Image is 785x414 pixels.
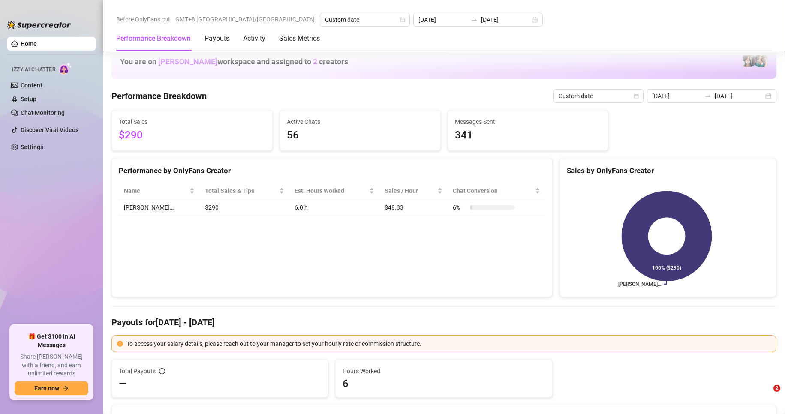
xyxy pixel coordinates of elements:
input: End date [481,15,530,24]
span: — [119,377,127,390]
input: End date [715,91,764,101]
td: $290 [200,199,289,216]
span: GMT+8 [GEOGRAPHIC_DATA]/[GEOGRAPHIC_DATA] [175,13,315,26]
span: 2 [313,57,317,66]
img: Zaddy [755,55,767,67]
span: Custom date [559,90,638,102]
span: 341 [455,127,602,144]
span: Earn now [34,385,59,392]
th: Name [119,183,200,199]
h1: You are on workspace and assigned to creators [120,57,348,66]
a: Home [21,40,37,47]
div: Payouts [205,33,229,44]
td: [PERSON_NAME]… [119,199,200,216]
a: Content [21,82,42,89]
div: Sales Metrics [279,33,320,44]
iframe: Intercom live chat [756,385,776,405]
div: Sales by OnlyFans Creator [567,165,769,177]
span: 🎁 Get $100 in AI Messages [15,333,88,349]
th: Total Sales & Tips [200,183,289,199]
a: Discover Viral Videos [21,126,78,133]
span: Total Sales & Tips [205,186,277,195]
span: $290 [119,127,265,144]
span: Sales / Hour [385,186,436,195]
h4: Payouts for [DATE] - [DATE] [111,316,776,328]
span: calendar [400,17,405,22]
div: Performance Breakdown [116,33,191,44]
button: Earn nowarrow-right [15,381,88,395]
span: swap-right [471,16,478,23]
span: Izzy AI Chatter [12,66,55,74]
span: 2 [773,385,780,392]
a: Chat Monitoring [21,109,65,116]
span: Share [PERSON_NAME] with a friend, and earn unlimited rewards [15,353,88,378]
span: 6 [343,377,545,390]
span: Hours Worked [343,366,545,376]
a: Settings [21,144,43,150]
text: [PERSON_NAME]… [618,281,661,287]
span: to [471,16,478,23]
span: Total Sales [119,117,265,126]
img: AI Chatter [59,62,72,75]
span: arrow-right [63,385,69,391]
span: to [704,93,711,99]
span: 6 % [453,203,466,212]
th: Sales / Hour [379,183,448,199]
img: Katy [743,55,755,67]
span: [PERSON_NAME] [158,57,217,66]
span: Custom date [325,13,405,26]
span: 56 [287,127,433,144]
span: exclamation-circle [117,341,123,347]
span: calendar [634,93,639,99]
input: Start date [652,91,701,101]
span: Chat Conversion [453,186,533,195]
h4: Performance Breakdown [111,90,207,102]
div: Activity [243,33,265,44]
span: Name [124,186,188,195]
div: To access your salary details, please reach out to your manager to set your hourly rate or commis... [126,339,771,348]
span: Before OnlyFans cut [116,13,170,26]
th: Chat Conversion [448,183,545,199]
span: Messages Sent [455,117,602,126]
div: Est. Hours Worked [295,186,367,195]
a: Setup [21,96,36,102]
span: swap-right [704,93,711,99]
span: info-circle [159,368,165,374]
span: Total Payouts [119,366,156,376]
div: Performance by OnlyFans Creator [119,165,545,177]
td: $48.33 [379,199,448,216]
span: Active Chats [287,117,433,126]
img: logo-BBDzfeDw.svg [7,21,71,29]
input: Start date [418,15,467,24]
td: 6.0 h [289,199,379,216]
